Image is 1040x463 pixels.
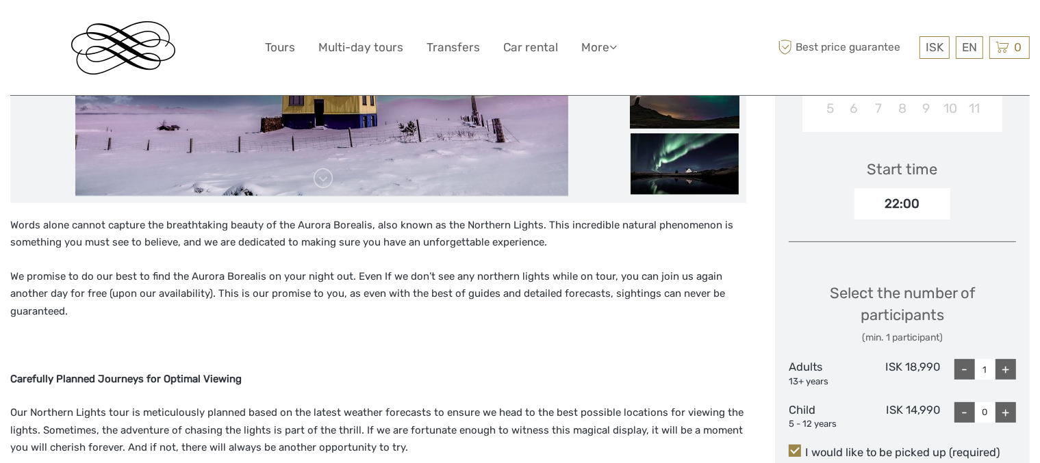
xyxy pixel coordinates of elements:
[265,38,295,57] a: Tours
[1012,40,1024,54] span: 0
[914,97,938,120] div: Choose Thursday, October 9th, 2025
[867,159,937,180] div: Start time
[956,36,983,59] div: EN
[789,445,1016,461] label: I would like to be picked up (required)
[789,331,1016,345] div: (min. 1 participant)
[995,359,1016,380] div: +
[789,402,865,431] div: Child
[775,36,916,59] span: Best price guarantee
[10,404,746,457] p: Our Northern Lights tour is meticulously planned based on the latest weather forecasts to ensure ...
[157,21,174,38] button: Open LiveChat chat widget
[789,282,1016,345] div: Select the number of participants
[954,402,975,423] div: -
[789,359,865,388] div: Adults
[10,268,746,321] p: We promise to do our best to find the Aurora Borealis on your night out. Even If we don’t see any...
[865,402,941,431] div: ISK 14,990
[581,38,617,57] a: More
[630,67,739,129] img: 620f1439602b4a4588db59d06174df7a_slider_thumbnail.jpg
[865,359,941,388] div: ISK 18,990
[19,24,155,35] p: We're away right now. Please check back later!
[789,375,865,388] div: 13+ years
[963,97,987,120] div: Choose Saturday, October 11th, 2025
[854,188,950,220] div: 22:00
[318,38,403,57] a: Multi-day tours
[842,97,866,120] div: Choose Monday, October 6th, 2025
[427,38,480,57] a: Transfers
[10,217,746,252] p: Words alone cannot capture the breathtaking beauty of the Aurora Borealis, also known as the Nort...
[890,97,914,120] div: Choose Wednesday, October 8th, 2025
[995,402,1016,423] div: +
[10,373,242,385] strong: Carefully Planned Journeys for Optimal Viewing
[789,418,865,431] div: 5 - 12 years
[926,40,943,54] span: ISK
[71,21,175,75] img: Reykjavik Residence
[954,359,975,380] div: -
[818,97,842,120] div: Choose Sunday, October 5th, 2025
[630,133,739,195] img: e4424fe0495f47ce9cd929889794f304_slider_thumbnail.jpg
[939,97,963,120] div: Choose Friday, October 10th, 2025
[866,97,890,120] div: Choose Tuesday, October 7th, 2025
[503,38,558,57] a: Car rental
